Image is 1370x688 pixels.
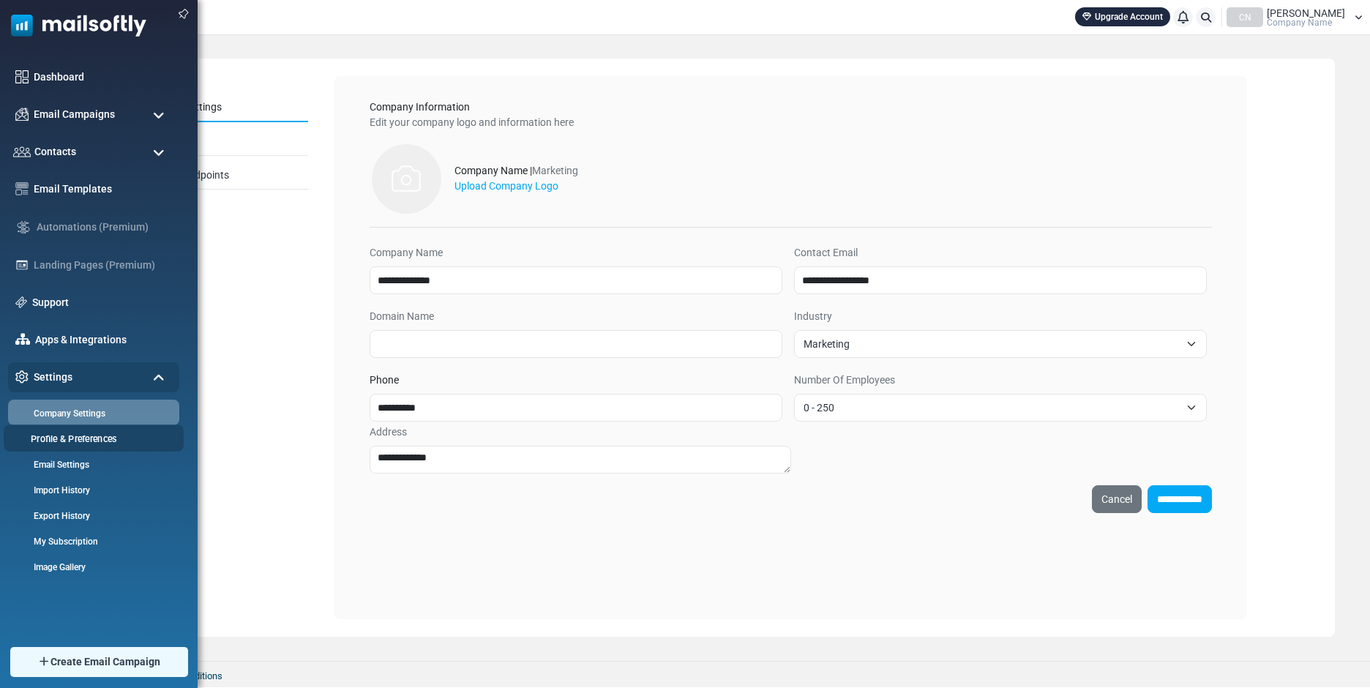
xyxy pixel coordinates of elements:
[34,370,72,385] span: Settings
[532,165,578,176] span: Marketing
[1267,8,1345,18] span: [PERSON_NAME]
[1267,18,1332,27] span: Company Name
[804,399,1180,416] span: 0 - 250
[127,128,308,156] a: API Keys
[34,182,172,197] a: Email Templates
[1092,485,1142,513] a: Cancel
[1227,7,1263,27] div: CN
[50,654,160,670] span: Create Email Campaign
[34,107,115,122] span: Email Campaigns
[15,370,29,384] img: settings-icon.svg
[8,484,176,497] a: Import History
[15,108,29,121] img: campaigns-icon.png
[794,394,1207,422] span: 0 - 250
[8,458,176,471] a: Email Settings
[34,70,172,85] a: Dashboard
[8,561,176,574] a: Image Gallery
[15,296,27,308] img: support-icon.svg
[127,94,308,122] a: Company Settings
[794,373,895,388] label: Number Of Employees
[15,70,29,83] img: dashboard-icon.svg
[32,295,172,310] a: Support
[48,661,1370,687] footer: 2025
[8,509,176,523] a: Export History
[370,116,574,128] span: Edit your company logo and information here
[794,330,1207,358] span: Marketing
[15,258,29,272] img: landing_pages.svg
[454,163,578,179] div: Company Name |
[370,101,470,113] span: Company Information
[4,432,179,446] a: Profile & Preferences
[370,245,443,261] label: Company Name
[794,245,858,261] label: Contact Email
[370,309,434,324] label: Domain Name
[370,425,407,440] label: Address
[454,179,558,194] label: Upload Company Logo
[8,535,176,548] a: My Subscription
[1227,7,1363,27] a: CN [PERSON_NAME] Company Name
[15,219,31,236] img: workflow.svg
[34,144,76,160] span: Contacts
[370,142,443,215] img: firms-empty-photos-icon.svg
[15,182,29,195] img: email-templates-icon.svg
[370,373,399,388] label: Phone
[794,309,832,324] label: Industry
[13,146,31,157] img: contacts-icon.svg
[1075,7,1170,26] a: Upgrade Account
[35,332,172,348] a: Apps & Integrations
[804,335,1180,353] span: Marketing
[127,162,308,190] a: Webhook Endpoints
[8,407,176,420] a: Company Settings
